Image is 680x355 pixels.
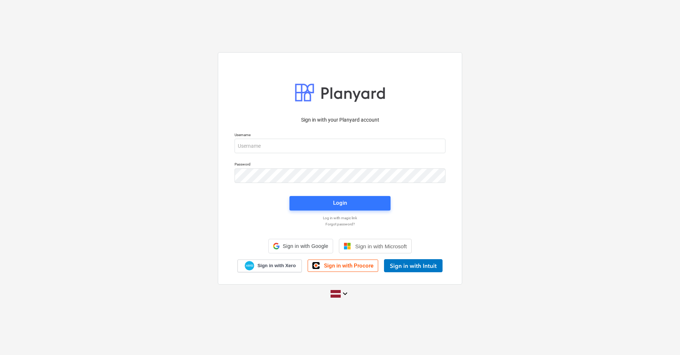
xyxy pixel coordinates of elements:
[231,222,449,227] a: Forgot password?
[324,262,373,269] span: Sign in with Procore
[289,196,391,211] button: Login
[344,242,351,250] img: Microsoft logo
[235,139,445,153] input: Username
[237,260,302,272] a: Sign in with Xero
[245,261,254,271] img: Xero logo
[268,239,333,253] div: Sign in with Google
[257,262,296,269] span: Sign in with Xero
[235,162,445,168] p: Password
[283,243,328,249] span: Sign in with Google
[308,260,378,272] a: Sign in with Procore
[355,243,407,249] span: Sign in with Microsoft
[235,116,445,124] p: Sign in with your Planyard account
[235,132,445,139] p: Username
[341,289,349,298] i: keyboard_arrow_down
[333,198,347,208] div: Login
[231,216,449,220] a: Log in with magic link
